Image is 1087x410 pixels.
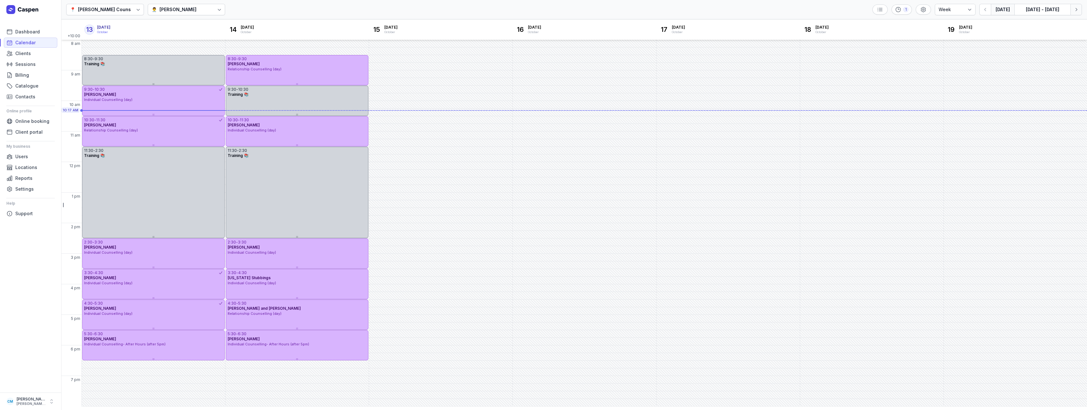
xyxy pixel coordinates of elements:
div: 11:30 [240,117,249,123]
span: [DATE] [97,25,110,30]
div: - [238,117,240,123]
div: 6:30 [94,331,103,336]
div: 4:30 [95,270,103,275]
div: [PERSON_NAME] Counselling [78,6,143,13]
div: 3:30 [84,270,93,275]
span: Dashboard [15,28,40,36]
span: [PERSON_NAME] [84,92,116,97]
span: +10:00 [67,33,82,40]
div: 6:30 [238,331,246,336]
span: Relationship Counselling (day) [228,311,281,316]
div: - [93,56,95,61]
span: Training 📚 [228,153,249,158]
span: 2 pm [71,224,80,230]
span: Training 📚 [84,153,105,158]
div: - [93,301,95,306]
span: Individual Counselling- After Hours (after 5pm) [228,342,309,346]
span: Billing [15,71,29,79]
span: Settings [15,185,34,193]
span: 10 am [69,102,80,107]
div: 13 [84,25,95,35]
span: Individual Counselling (day) [228,250,276,255]
div: 11:30 [228,148,237,153]
span: Client portal [15,128,43,136]
span: [PERSON_NAME] [84,123,116,127]
span: Individual Counselling (day) [84,97,132,102]
div: 18 [803,25,813,35]
div: 📍 [70,6,75,13]
div: 9:30 [95,56,103,61]
span: 4 pm [71,286,80,291]
div: 5:30 [84,331,92,336]
span: Support [15,210,33,217]
div: 4:30 [228,301,236,306]
span: CM [7,398,13,405]
span: Training 📚 [84,61,105,66]
div: 15 [372,25,382,35]
div: 1 [903,7,908,12]
button: [DATE] [991,4,1014,15]
div: - [236,240,238,245]
div: 19 [946,25,956,35]
span: [DATE] [672,25,685,30]
div: 17 [659,25,669,35]
div: 2:30 [95,148,103,153]
div: October [97,30,110,34]
div: 8:30 [228,56,236,61]
span: Relationship Counselling (day) [228,67,281,71]
div: October [384,30,398,34]
div: 10:30 [238,87,248,92]
div: - [236,331,238,336]
div: 5:30 [228,331,236,336]
span: Individual Counselling- After Hours (after 5pm) [84,342,166,346]
div: My business [6,141,55,152]
div: October [815,30,829,34]
span: Clients [15,50,31,57]
span: [PERSON_NAME] [228,123,260,127]
div: 2:30 [239,148,247,153]
div: October [672,30,685,34]
div: - [93,87,95,92]
span: Relationship Counselling (day) [84,128,138,132]
div: 5:30 [95,301,103,306]
div: 5:30 [238,301,246,306]
span: Individual Counselling (day) [84,250,132,255]
span: [DATE] [528,25,541,30]
div: 10:30 [95,87,105,92]
span: 11 am [70,133,80,138]
span: [PERSON_NAME] and [PERSON_NAME] [228,306,301,311]
span: [US_STATE] Stubbings [228,275,271,280]
div: - [236,87,238,92]
div: October [528,30,541,34]
span: [PERSON_NAME] [228,336,260,341]
div: 11:30 [84,148,93,153]
span: [DATE] [815,25,829,30]
span: [PERSON_NAME] [84,275,116,280]
span: Reports [15,174,32,182]
span: 5 pm [71,316,80,321]
div: 2:30 [84,240,92,245]
div: - [236,301,238,306]
div: 9:30 [238,56,247,61]
span: [PERSON_NAME] [84,306,116,311]
div: 10:30 [228,117,238,123]
div: Online profile [6,106,55,116]
div: 3:30 [94,240,103,245]
div: - [236,270,238,275]
div: - [93,270,95,275]
div: 👨‍⚕️ [152,6,157,13]
div: 16 [515,25,525,35]
span: Sessions [15,60,36,68]
div: 11:30 [96,117,105,123]
div: 10:30 [84,117,94,123]
div: Help [6,198,55,209]
div: - [93,148,95,153]
div: 3:30 [228,270,236,275]
div: [PERSON_NAME][EMAIL_ADDRESS][DOMAIN_NAME][PERSON_NAME] [17,402,46,406]
span: Users [15,153,28,160]
span: [PERSON_NAME] [84,245,116,250]
div: [PERSON_NAME] [160,6,196,13]
span: 9 am [71,72,80,77]
span: 3 pm [71,255,80,260]
span: [PERSON_NAME] [228,61,260,66]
